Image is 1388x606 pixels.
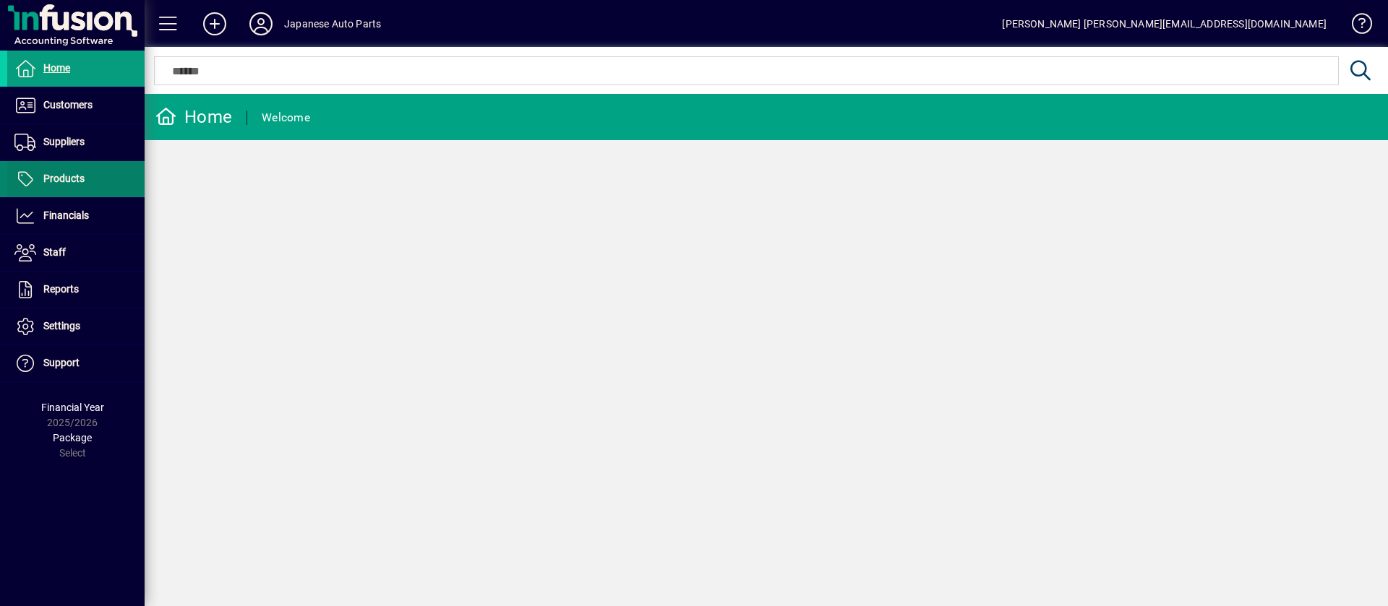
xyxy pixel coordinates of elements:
[1002,12,1327,35] div: [PERSON_NAME] [PERSON_NAME][EMAIL_ADDRESS][DOMAIN_NAME]
[7,87,145,124] a: Customers
[43,209,89,221] span: Financials
[7,198,145,234] a: Financials
[43,99,93,111] span: Customers
[7,161,145,197] a: Products
[43,136,85,147] span: Suppliers
[43,283,79,295] span: Reports
[43,173,85,184] span: Products
[43,62,70,74] span: Home
[41,402,104,413] span: Financial Year
[155,105,232,129] div: Home
[284,12,381,35] div: Japanese Auto Parts
[262,106,310,129] div: Welcome
[1341,3,1370,50] a: Knowledge Base
[7,308,145,345] a: Settings
[53,432,92,443] span: Package
[43,246,66,258] span: Staff
[238,11,284,37] button: Profile
[7,272,145,308] a: Reports
[7,345,145,381] a: Support
[43,357,80,368] span: Support
[7,124,145,160] a: Suppliers
[43,320,80,332] span: Settings
[192,11,238,37] button: Add
[7,235,145,271] a: Staff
